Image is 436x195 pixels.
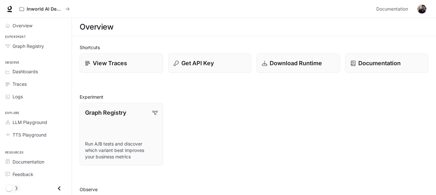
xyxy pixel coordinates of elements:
[85,141,158,160] p: Run A/B tests and discover which variant best improves your business metrics
[3,169,69,180] a: Feedback
[3,91,69,102] a: Logs
[3,156,69,167] a: Documentation
[181,59,214,67] p: Get API Key
[3,129,69,140] a: TTS Playground
[17,3,73,15] button: All workspaces
[80,93,428,100] h2: Experiment
[13,93,23,100] span: Logs
[374,3,413,15] a: Documentation
[3,66,69,77] a: Dashboards
[3,117,69,128] a: LLM Playground
[80,186,428,193] h2: Observe
[415,3,428,15] button: User avatar
[80,44,428,51] h2: Shortcuts
[270,59,322,67] p: Download Runtime
[6,184,12,191] span: Dark mode toggle
[13,171,33,178] span: Feedback
[85,108,126,117] p: Graph Registry
[168,53,252,73] button: Get API Key
[13,119,47,126] span: LLM Playground
[358,59,401,67] p: Documentation
[257,53,340,73] a: Download Runtime
[13,22,32,29] span: Overview
[93,59,127,67] p: View Traces
[13,81,27,87] span: Traces
[27,6,63,12] p: Inworld AI Demos
[80,21,113,33] h1: Overview
[3,40,69,52] a: Graph Registry
[13,131,47,138] span: TTS Playground
[13,68,38,75] span: Dashboards
[80,53,163,73] a: View Traces
[3,20,69,31] a: Overview
[80,103,163,165] a: Graph RegistryRun A/B tests and discover which variant best improves your business metrics
[13,43,44,49] span: Graph Registry
[3,78,69,90] a: Traces
[376,5,408,13] span: Documentation
[52,182,66,195] button: Close drawer
[345,53,429,73] a: Documentation
[417,4,426,13] img: User avatar
[13,158,44,165] span: Documentation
